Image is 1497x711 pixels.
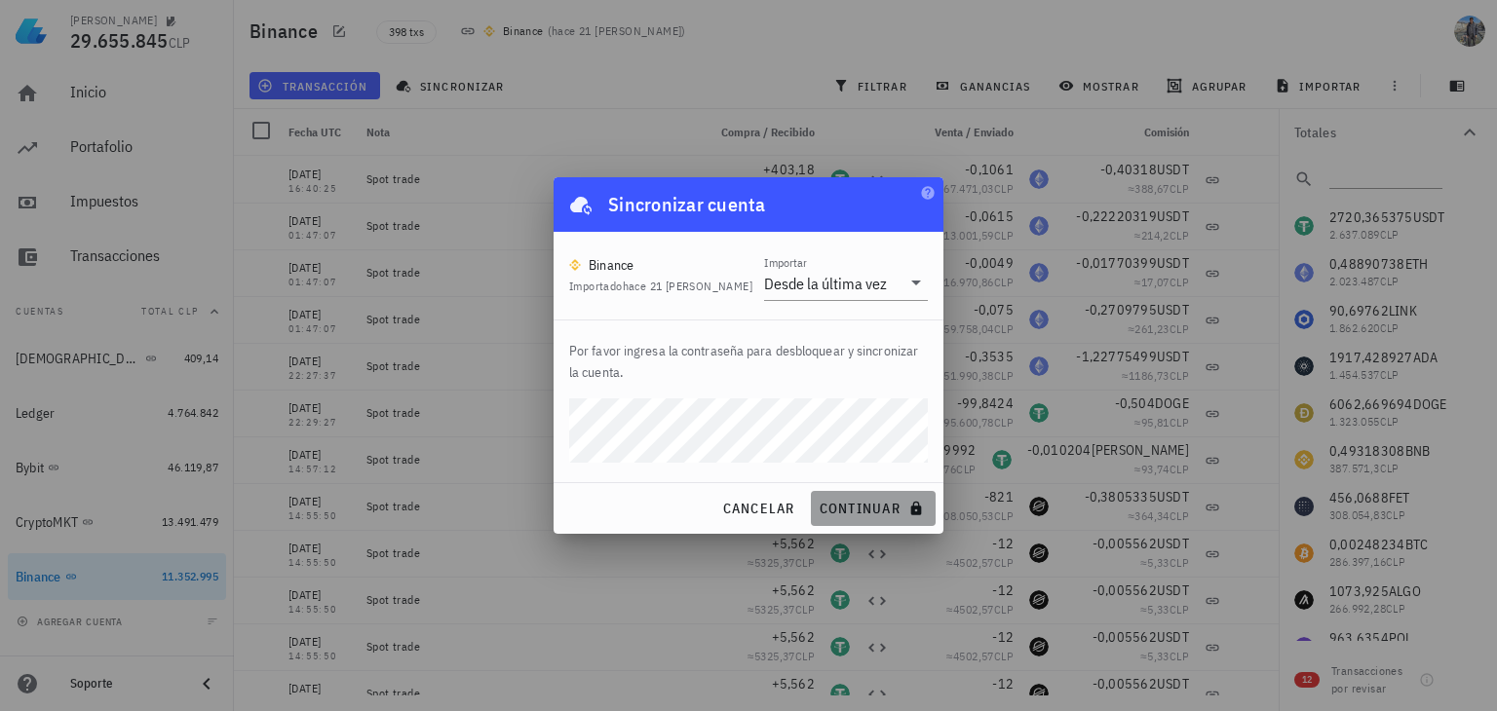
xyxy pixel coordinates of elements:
[819,500,928,517] span: continuar
[713,491,802,526] button: cancelar
[764,274,887,293] div: Desde la última vez
[764,255,807,270] label: Importar
[589,255,634,275] div: Binance
[608,189,766,220] div: Sincronizar cuenta
[764,267,928,300] div: ImportarDesde la última vez
[569,340,928,383] p: Por favor ingresa la contraseña para desbloquear y sincronizar la cuenta.
[721,500,794,517] span: cancelar
[623,279,752,293] span: hace 21 [PERSON_NAME]
[569,279,752,293] span: Importado
[811,491,936,526] button: continuar
[569,259,581,271] img: 270.png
